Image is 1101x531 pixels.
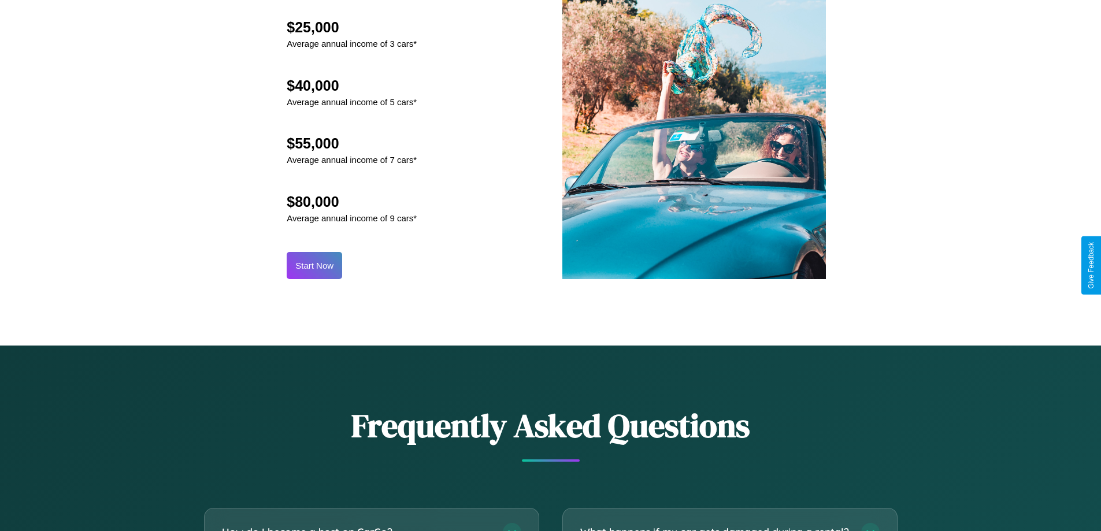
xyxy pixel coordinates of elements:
[287,194,417,210] h2: $80,000
[287,77,417,94] h2: $40,000
[204,403,898,448] h2: Frequently Asked Questions
[287,210,417,226] p: Average annual income of 9 cars*
[287,152,417,168] p: Average annual income of 7 cars*
[287,36,417,51] p: Average annual income of 3 cars*
[1087,242,1095,289] div: Give Feedback
[287,94,417,110] p: Average annual income of 5 cars*
[287,135,417,152] h2: $55,000
[287,252,342,279] button: Start Now
[287,19,417,36] h2: $25,000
